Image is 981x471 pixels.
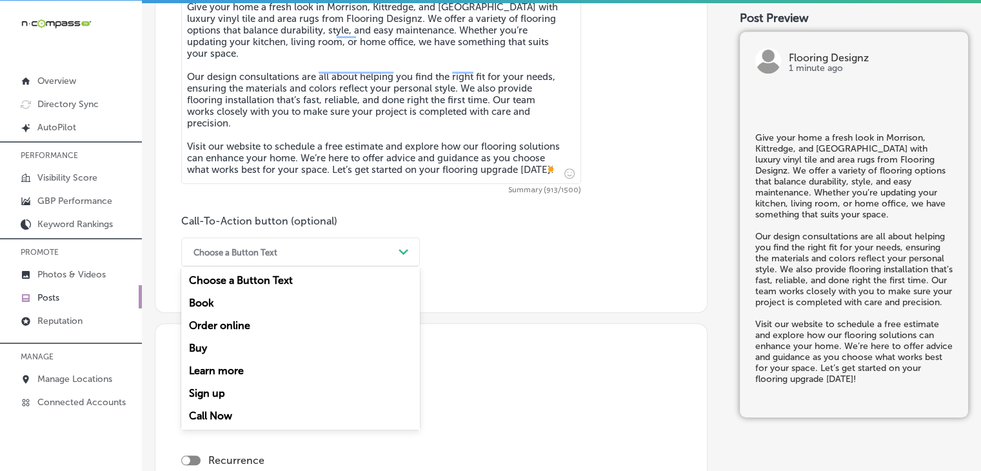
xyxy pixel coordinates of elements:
span: Insert emoji [559,165,575,181]
p: Manage Locations [37,374,112,385]
div: Domain Overview [49,76,115,85]
h5: Give your home a fresh look in Morrison, Kittredge, and [GEOGRAPHIC_DATA] with luxury vinyl tile ... [755,132,953,385]
p: Keyword Rankings [37,219,113,230]
img: tab_keywords_by_traffic_grey.svg [128,75,139,85]
div: Choose a Button Text [181,269,420,292]
h3: Publishing options [181,360,681,379]
p: Connected Accounts [37,397,126,408]
p: Posts [37,292,59,303]
p: Visibility Score [37,172,97,183]
div: Choose a Button Text [193,247,277,257]
img: website_grey.svg [21,34,31,44]
div: Buy [181,337,420,359]
p: AutoPilot [37,122,76,133]
p: Overview [37,75,76,86]
div: Call Now [181,405,420,427]
div: Keywords by Traffic [143,76,217,85]
div: Post Preview [740,11,968,25]
label: Call-To-Action button (optional) [181,215,337,227]
div: Sign up [181,382,420,405]
div: v 4.0.25 [36,21,63,31]
label: Recurrence [208,454,264,466]
div: Book [181,292,420,314]
p: Photos & Videos [37,269,106,280]
p: GBP Performance [37,195,112,206]
p: Directory Sync [37,99,99,110]
div: Domain: [DOMAIN_NAME] [34,34,142,44]
p: Flooring Designz [789,53,953,63]
img: tab_domain_overview_orange.svg [35,75,45,85]
img: logo_orange.svg [21,21,31,31]
div: Order online [181,314,420,337]
img: 660ab0bf-5cc7-4cb8-ba1c-48b5ae0f18e60NCTV_CLogo_TV_Black_-500x88.png [21,17,92,30]
p: 1 minute ago [789,63,953,74]
p: Reputation [37,316,83,326]
span: Summary (913/1500) [181,186,581,194]
div: Learn more [181,359,420,382]
img: logo [755,48,781,74]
